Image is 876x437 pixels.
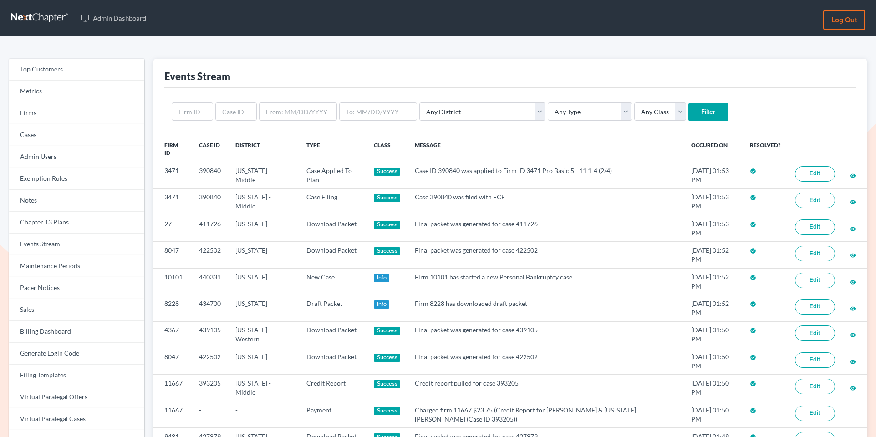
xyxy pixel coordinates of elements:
[228,375,299,401] td: [US_STATE] - Middle
[228,188,299,215] td: [US_STATE] - Middle
[299,242,367,268] td: Download Packet
[153,348,192,375] td: 8047
[688,103,728,121] input: Filter
[9,102,144,124] a: Firms
[192,215,228,242] td: 411726
[374,168,400,176] div: Success
[172,102,213,121] input: Firm ID
[367,136,407,162] th: Class
[299,295,367,321] td: Draft Packet
[9,343,144,365] a: Generate Login Code
[153,295,192,321] td: 8228
[9,321,144,343] a: Billing Dashboard
[850,251,856,259] a: visibility
[374,407,400,415] div: Success
[374,300,389,309] div: Info
[374,221,400,229] div: Success
[153,215,192,242] td: 27
[850,330,856,338] a: visibility
[684,242,743,268] td: [DATE] 01:52 PM
[374,354,400,362] div: Success
[407,162,684,188] td: Case ID 390840 was applied to Firm ID 3471 Pro Basic 5 - 11 1-4 (2/4)
[684,295,743,321] td: [DATE] 01:52 PM
[299,215,367,242] td: Download Packet
[192,348,228,375] td: 422502
[850,278,856,285] a: visibility
[684,188,743,215] td: [DATE] 01:53 PM
[192,188,228,215] td: 390840
[192,401,228,427] td: -
[850,384,856,391] a: visibility
[407,242,684,268] td: Final packet was generated for case 422502
[795,299,835,315] a: Edit
[299,136,367,162] th: Type
[228,348,299,375] td: [US_STATE]
[850,226,856,232] i: visibility
[299,375,367,401] td: Credit Report
[339,102,417,121] input: To: MM/DD/YYYY
[192,136,228,162] th: Case ID
[795,166,835,182] a: Edit
[850,199,856,205] i: visibility
[228,215,299,242] td: [US_STATE]
[228,401,299,427] td: -
[407,295,684,321] td: Firm 8228 has downloaded draft packet
[9,234,144,255] a: Events Stream
[407,348,684,375] td: Final packet was generated for case 422502
[850,171,856,179] a: visibility
[228,321,299,348] td: [US_STATE] - Western
[850,305,856,312] i: visibility
[407,136,684,162] th: Message
[750,381,756,387] i: check_circle
[684,401,743,427] td: [DATE] 01:50 PM
[743,136,788,162] th: Resolved?
[795,193,835,208] a: Edit
[850,304,856,312] a: visibility
[299,401,367,427] td: Payment
[192,321,228,348] td: 439105
[153,321,192,348] td: 4367
[750,274,756,281] i: check_circle
[9,299,144,321] a: Sales
[684,136,743,162] th: Occured On
[228,162,299,188] td: [US_STATE] - Middle
[795,406,835,421] a: Edit
[795,273,835,288] a: Edit
[9,255,144,277] a: Maintenance Periods
[374,247,400,255] div: Success
[9,365,144,386] a: Filing Templates
[407,215,684,242] td: Final packet was generated for case 411726
[750,221,756,228] i: check_circle
[684,375,743,401] td: [DATE] 01:50 PM
[259,102,337,121] input: From: MM/DD/YYYY
[750,168,756,174] i: check_circle
[795,379,835,394] a: Edit
[407,321,684,348] td: Final packet was generated for case 439105
[76,10,151,26] a: Admin Dashboard
[850,252,856,259] i: visibility
[684,348,743,375] td: [DATE] 01:50 PM
[192,375,228,401] td: 393205
[9,190,144,212] a: Notes
[192,268,228,295] td: 440331
[153,375,192,401] td: 11667
[153,242,192,268] td: 8047
[750,248,756,254] i: check_circle
[795,246,835,261] a: Edit
[850,224,856,232] a: visibility
[750,354,756,361] i: check_circle
[850,332,856,338] i: visibility
[228,295,299,321] td: [US_STATE]
[795,219,835,235] a: Edit
[374,327,400,335] div: Success
[153,136,192,162] th: Firm ID
[299,321,367,348] td: Download Packet
[153,268,192,295] td: 10101
[192,295,228,321] td: 434700
[164,70,230,83] div: Events Stream
[299,162,367,188] td: Case Applied To Plan
[684,268,743,295] td: [DATE] 01:52 PM
[850,173,856,179] i: visibility
[192,162,228,188] td: 390840
[228,268,299,295] td: [US_STATE]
